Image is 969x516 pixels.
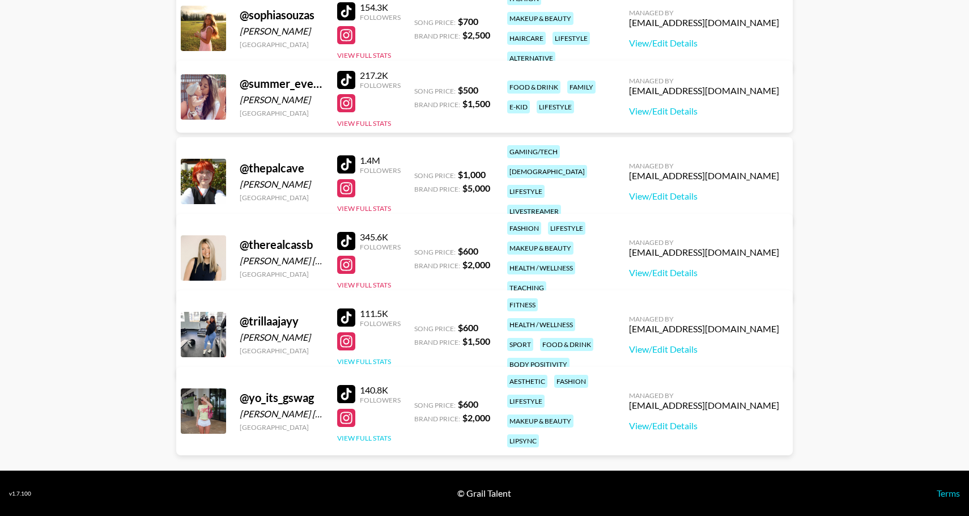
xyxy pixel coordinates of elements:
strong: $ 5,000 [462,183,490,193]
span: Song Price: [414,324,456,333]
span: Brand Price: [414,338,460,346]
div: [PERSON_NAME] [240,26,324,37]
div: [GEOGRAPHIC_DATA] [240,40,324,49]
button: View Full Stats [337,281,391,289]
div: Followers [360,13,401,22]
a: View/Edit Details [629,267,779,278]
div: Managed By [629,391,779,400]
button: View Full Stats [337,204,391,213]
div: health / wellness [507,261,575,274]
div: makeup & beauty [507,12,573,25]
span: Brand Price: [414,100,460,109]
strong: $ 700 [458,16,478,27]
div: lifestyle [507,395,545,408]
span: Song Price: [414,18,456,27]
a: Terms [937,488,960,498]
div: lifestyle [548,222,585,235]
button: View Full Stats [337,119,391,128]
div: livestreamer [507,205,561,218]
div: [EMAIL_ADDRESS][DOMAIN_NAME] [629,170,779,181]
div: teaching [507,281,546,294]
span: Brand Price: [414,261,460,270]
div: Managed By [629,77,779,85]
button: View Full Stats [337,434,391,442]
a: View/Edit Details [629,344,779,355]
div: 140.8K [360,384,401,396]
a: View/Edit Details [629,420,779,432]
div: Followers [360,166,401,175]
div: [EMAIL_ADDRESS][DOMAIN_NAME] [629,17,779,28]
span: Song Price: [414,87,456,95]
div: lifestyle [552,32,590,45]
div: makeup & beauty [507,242,573,255]
strong: $ 2,500 [462,29,490,40]
strong: $ 1,500 [462,98,490,109]
strong: $ 600 [458,399,478,409]
div: food & drink [507,81,560,94]
span: Brand Price: [414,415,460,423]
div: Managed By [629,238,779,247]
div: 154.3K [360,2,401,13]
button: View Full Stats [337,357,391,366]
div: e-kid [507,100,530,113]
div: lipsync [507,434,539,447]
strong: $ 1,000 [458,169,486,180]
div: lifestyle [537,100,574,113]
span: Song Price: [414,248,456,256]
div: health / wellness [507,318,575,331]
div: Followers [360,243,401,251]
div: 1.4M [360,155,401,166]
div: [PERSON_NAME] [240,179,324,190]
span: Song Price: [414,171,456,180]
div: Followers [360,319,401,328]
div: @ trillaajayy [240,314,324,328]
div: @ thepalcave [240,161,324,175]
div: [GEOGRAPHIC_DATA] [240,270,324,278]
div: [EMAIL_ADDRESS][DOMAIN_NAME] [629,247,779,258]
div: [EMAIL_ADDRESS][DOMAIN_NAME] [629,323,779,335]
div: [GEOGRAPHIC_DATA] [240,109,324,117]
strong: $ 2,000 [462,259,490,270]
div: family [567,81,596,94]
div: fashion [507,222,541,235]
div: 217.2K [360,70,401,81]
div: 111.5K [360,308,401,319]
div: Managed By [629,162,779,170]
strong: $ 1,500 [462,336,490,346]
div: © Grail Talent [457,488,511,499]
div: sport [507,338,533,351]
div: v 1.7.100 [9,490,31,497]
div: haircare [507,32,546,45]
div: [GEOGRAPHIC_DATA] [240,423,324,432]
div: [PERSON_NAME] [240,94,324,105]
a: View/Edit Details [629,105,779,117]
div: [GEOGRAPHIC_DATA] [240,193,324,202]
div: Followers [360,81,401,90]
strong: $ 600 [458,322,478,333]
div: fashion [554,375,588,388]
div: Followers [360,396,401,404]
div: fitness [507,298,538,311]
div: Managed By [629,9,779,17]
div: @ therealcassb [240,238,324,252]
strong: $ 500 [458,84,478,95]
span: Brand Price: [414,32,460,40]
span: Song Price: [414,401,456,409]
div: [GEOGRAPHIC_DATA] [240,346,324,355]
div: [PERSON_NAME] [240,332,324,343]
button: View Full Stats [337,51,391,60]
div: Managed By [629,315,779,323]
div: [EMAIL_ADDRESS][DOMAIN_NAME] [629,85,779,96]
div: @ sophiasouzas [240,8,324,22]
div: makeup & beauty [507,415,573,428]
div: [DEMOGRAPHIC_DATA] [507,165,587,178]
div: [PERSON_NAME] [PERSON_NAME] [240,255,324,267]
a: View/Edit Details [629,37,779,49]
div: body positivity [507,358,569,371]
div: 345.6K [360,231,401,243]
div: @ summer_everyday [240,77,324,91]
div: aesthetic [507,375,547,388]
div: [PERSON_NAME] [PERSON_NAME] [240,408,324,420]
div: [EMAIL_ADDRESS][DOMAIN_NAME] [629,400,779,411]
div: lifestyle [507,185,545,198]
